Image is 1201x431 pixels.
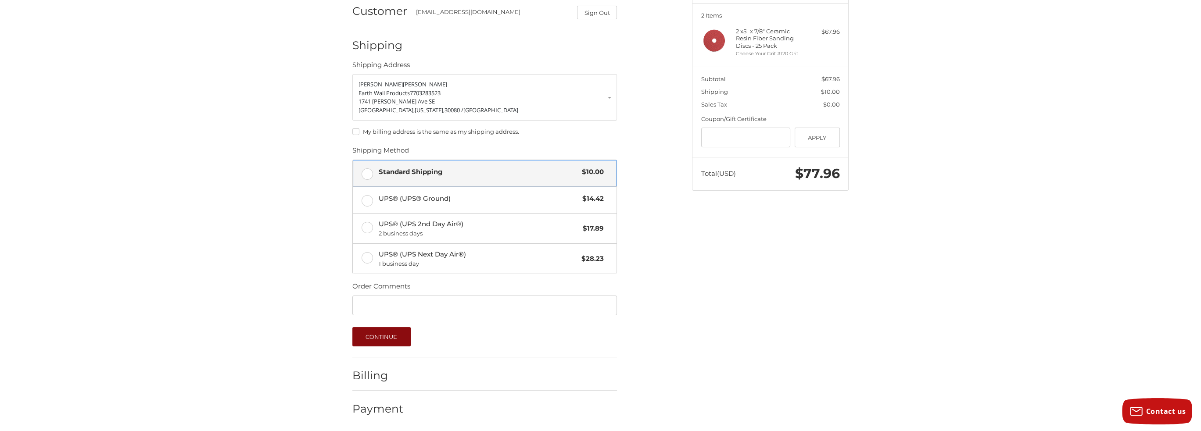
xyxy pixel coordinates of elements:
[379,249,577,268] span: UPS® (UPS Next Day Air®)
[410,89,441,97] span: 7703283523
[379,219,579,238] span: UPS® (UPS 2nd Day Air®)
[821,88,840,95] span: $10.00
[359,80,403,88] span: [PERSON_NAME]
[352,146,409,160] legend: Shipping Method
[795,165,840,182] span: $77.96
[359,106,415,114] span: [GEOGRAPHIC_DATA],
[352,281,410,296] legend: Order Comments
[736,28,803,49] h4: 2 x 5" x 7/8" Ceramic Resin Fiber Sanding Discs - 25 Pack
[578,224,604,234] span: $17.89
[821,75,840,82] span: $67.96
[379,260,577,268] span: 1 business day
[352,369,404,382] h2: Billing
[359,89,410,97] span: Earth Wall Products
[379,229,579,238] span: 2 business days
[701,115,840,124] div: Coupon/Gift Certificate
[701,75,726,82] span: Subtotal
[379,167,578,177] span: Standard Shipping
[701,12,840,19] h3: 2 Items
[1146,406,1186,416] span: Contact us
[359,97,435,105] span: 1741 [PERSON_NAME] Ave SE
[415,106,445,114] span: [US_STATE],
[701,101,727,108] span: Sales Tax
[823,101,840,108] span: $0.00
[736,50,803,57] li: Choose Your Grit #120 Grit
[1122,398,1192,424] button: Contact us
[805,28,840,36] div: $67.96
[379,194,578,204] span: UPS® (UPS® Ground)
[578,194,604,204] span: $14.42
[416,8,569,19] div: [EMAIL_ADDRESS][DOMAIN_NAME]
[352,402,404,416] h2: Payment
[795,128,840,147] button: Apply
[352,60,410,74] legend: Shipping Address
[577,6,617,19] button: Sign Out
[577,254,604,264] span: $28.23
[352,39,404,52] h2: Shipping
[701,169,736,178] span: Total (USD)
[577,167,604,177] span: $10.00
[701,128,791,147] input: Gift Certificate or Coupon Code
[352,128,617,135] label: My billing address is the same as my shipping address.
[445,106,463,114] span: 30080 /
[352,4,407,18] h2: Customer
[352,327,411,346] button: Continue
[463,106,518,114] span: [GEOGRAPHIC_DATA]
[403,80,447,88] span: [PERSON_NAME]
[701,88,728,95] span: Shipping
[352,74,617,121] a: Enter or select a different address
